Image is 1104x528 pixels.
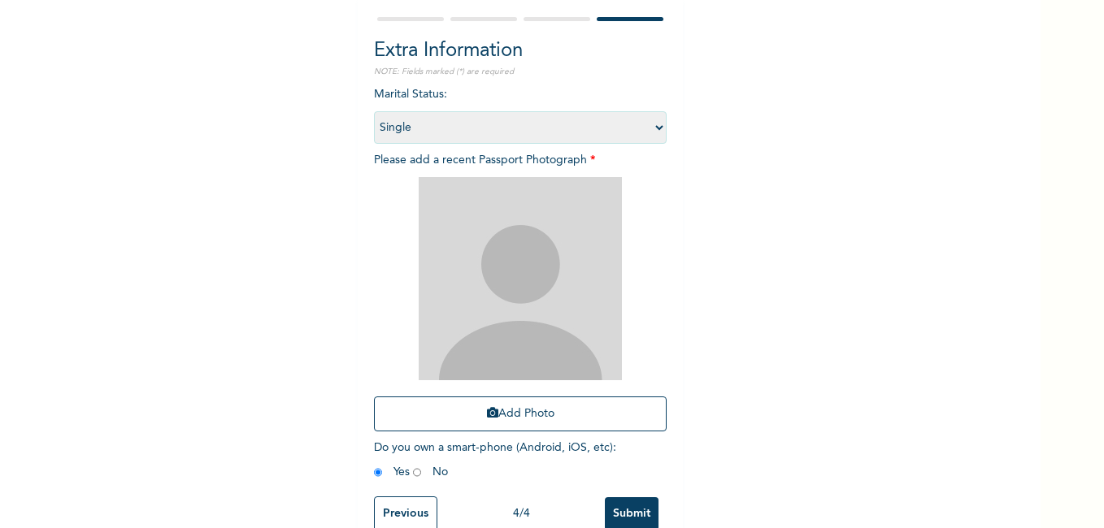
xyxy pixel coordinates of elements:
[374,396,667,431] button: Add Photo
[419,177,622,380] img: Crop
[374,66,667,78] p: NOTE: Fields marked (*) are required
[374,37,667,66] h2: Extra Information
[374,442,616,478] span: Do you own a smart-phone (Android, iOS, etc) : Yes No
[374,154,667,439] span: Please add a recent Passport Photograph
[437,505,605,522] div: 4 / 4
[374,89,667,133] span: Marital Status :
